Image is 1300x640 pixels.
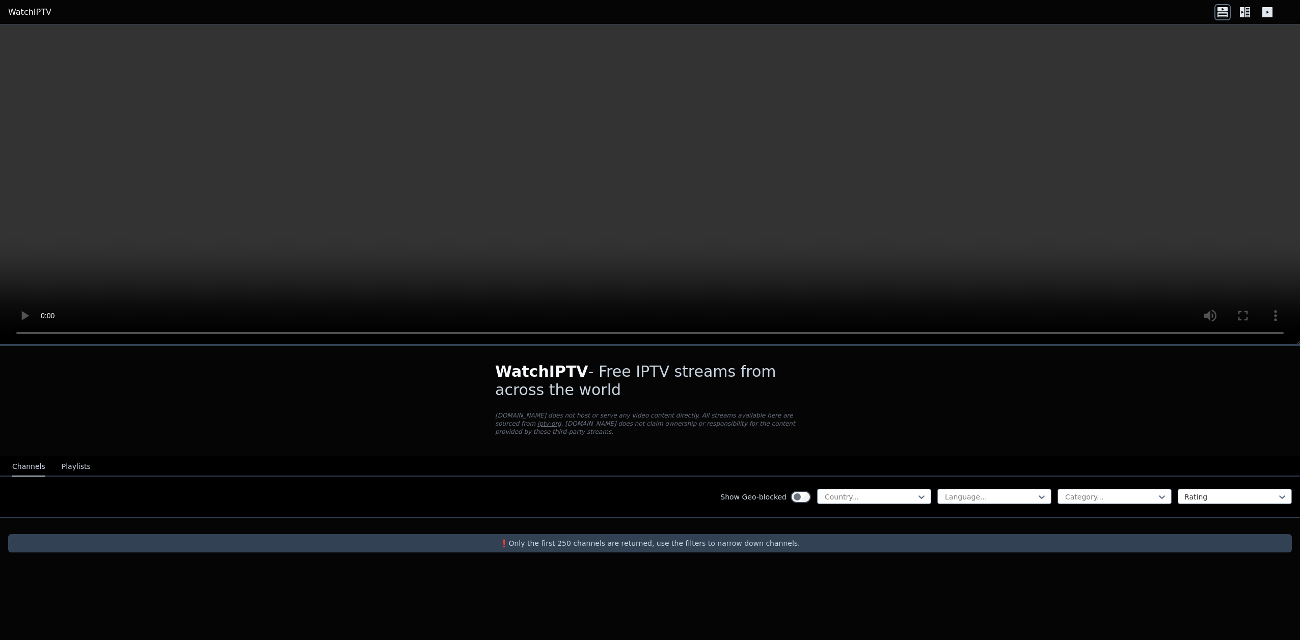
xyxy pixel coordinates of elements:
h1: - Free IPTV streams from across the world [495,363,805,399]
label: Show Geo-blocked [720,492,787,502]
span: WatchIPTV [495,363,588,380]
button: Channels [12,457,45,477]
a: iptv-org [537,420,561,427]
a: WatchIPTV [8,6,51,18]
button: Playlists [62,457,91,477]
p: ❗️Only the first 250 channels are returned, use the filters to narrow down channels. [12,538,1288,548]
p: [DOMAIN_NAME] does not host or serve any video content directly. All streams available here are s... [495,411,805,436]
